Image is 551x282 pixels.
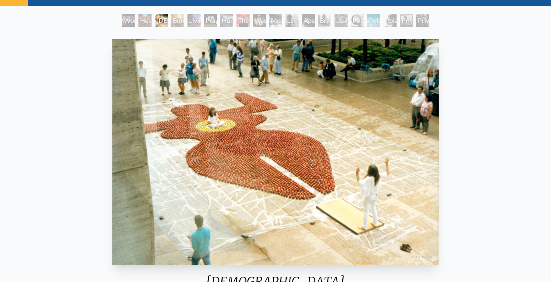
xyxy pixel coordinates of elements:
[138,14,152,27] div: Heart Net
[367,14,380,27] div: Polar Wandering
[302,14,315,27] div: Apex
[286,14,299,27] div: Life Energy
[335,14,348,27] div: Leaflets
[384,14,397,27] div: Polarity Works
[400,14,413,27] div: Private Billboard
[204,14,217,27] div: Prayer Wheel
[269,14,282,27] div: Meditations on Mortality
[171,14,184,27] div: Burnt Offering
[351,14,364,27] div: Polar Unity
[112,39,438,265] img: Goddess-1989-Alex-Grey-&-Allyson-Grey-watermarked.jpg
[122,14,135,27] div: World Spirit
[220,14,233,27] div: Human Race
[236,14,250,27] div: The Beast
[253,14,266,27] div: Wasteland
[416,14,429,27] div: Private Subway
[318,14,331,27] div: Brain Sack
[187,14,201,27] div: Living Cross
[155,14,168,27] div: [DEMOGRAPHIC_DATA]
